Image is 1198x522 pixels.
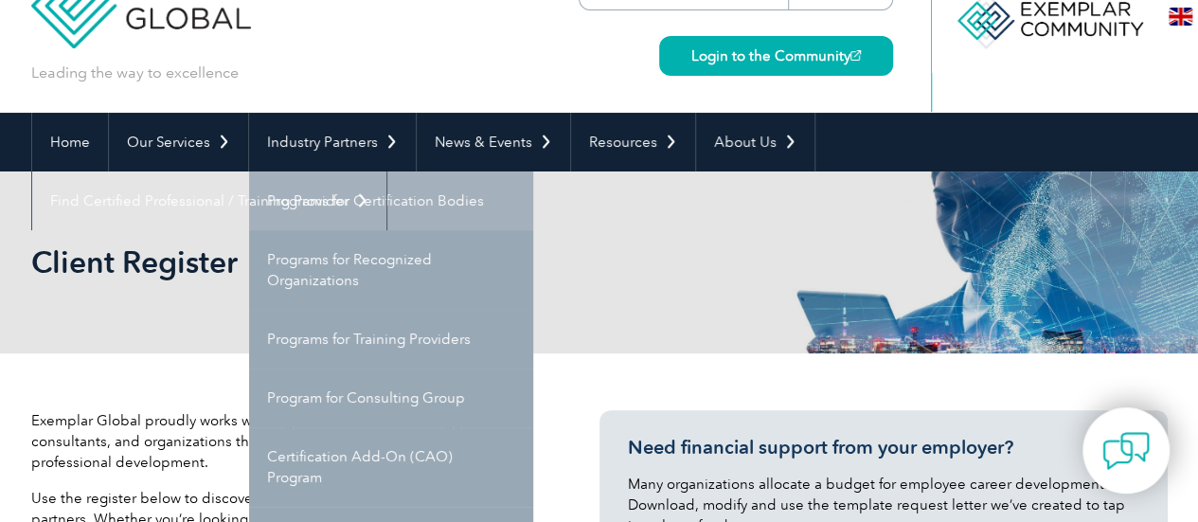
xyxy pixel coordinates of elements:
a: Programs for Certification Bodies [249,171,533,230]
a: Programs for Training Providers [249,310,533,369]
a: News & Events [417,113,570,171]
h3: Need financial support from your employer? [628,436,1139,459]
a: Programs for Recognized Organizations [249,230,533,310]
h2: Client Register [31,247,827,278]
a: Home [32,113,108,171]
a: Program for Consulting Group [249,369,533,427]
p: Exemplar Global proudly works with a global network of training providers, consultants, and organ... [31,410,543,473]
a: Find Certified Professional / Training Provider [32,171,386,230]
p: Leading the way to excellence [31,63,239,83]
img: open_square.png [850,50,861,61]
a: About Us [696,113,814,171]
a: Industry Partners [249,113,416,171]
img: contact-chat.png [1102,427,1150,475]
img: en [1169,8,1192,26]
a: Certification Add-On (CAO) Program [249,427,533,507]
a: Resources [571,113,695,171]
a: Login to the Community [659,36,893,76]
a: Our Services [109,113,248,171]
